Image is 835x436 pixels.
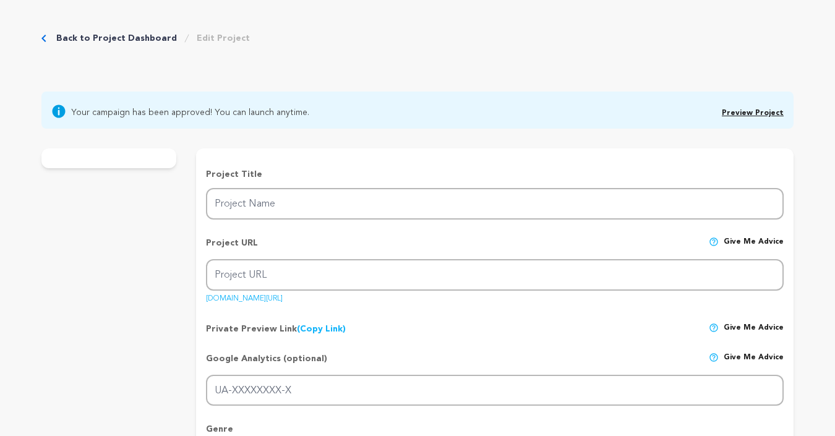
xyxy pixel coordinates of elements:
a: (Copy Link) [297,325,346,333]
p: Google Analytics (optional) [206,353,327,375]
a: Preview Project [722,109,784,117]
input: Project URL [206,259,784,291]
a: [DOMAIN_NAME][URL] [206,290,283,302]
input: Project Name [206,188,784,220]
a: Back to Project Dashboard [56,32,177,45]
span: Give me advice [724,237,784,259]
img: help-circle.svg [709,323,719,333]
a: Edit Project [197,32,250,45]
div: Breadcrumb [41,32,250,45]
span: Your campaign has been approved! You can launch anytime. [71,104,309,119]
img: help-circle.svg [709,353,719,362]
p: Private Preview Link [206,323,346,335]
input: UA-XXXXXXXX-X [206,375,784,406]
span: Give me advice [724,353,784,375]
span: Give me advice [724,323,784,335]
p: Project URL [206,237,258,259]
p: Project Title [206,168,784,181]
img: help-circle.svg [709,237,719,247]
